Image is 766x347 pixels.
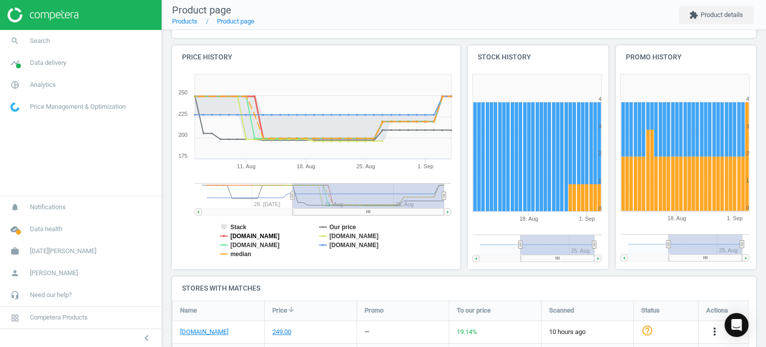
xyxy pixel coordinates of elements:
[5,286,24,305] i: headset_mic
[598,123,601,129] text: 3
[579,216,595,222] tspan: 1. Sep
[667,216,686,222] tspan: 18. Aug
[172,17,197,25] a: Products
[5,198,24,217] i: notifications
[287,306,295,314] i: arrow_downward
[641,306,660,315] span: Status
[182,17,217,31] span: 209.00
[709,326,721,338] i: more_vert
[598,150,601,156] text: 2
[30,203,66,212] span: Notifications
[5,75,24,94] i: pie_chart_outlined
[746,96,749,102] text: 4
[30,102,126,111] span: Price Management & Optimization
[134,332,159,345] button: chevron_left
[457,306,491,315] span: To our price
[141,332,153,344] i: chevron_left
[272,17,308,31] span: 249.00
[357,163,375,169] tspan: 25. Aug
[689,10,698,19] i: extension
[5,242,24,261] i: work
[330,224,357,231] tspan: Our price
[5,53,24,72] i: timeline
[30,36,50,45] span: Search
[549,306,574,315] span: Scanned
[230,224,246,231] tspan: Stack
[679,6,754,24] button: extensionProduct details
[180,328,228,337] a: [DOMAIN_NAME]
[725,313,749,337] div: Open Intercom Messenger
[217,17,254,25] a: Product page
[746,178,749,184] text: 1
[320,17,327,31] span: 3
[5,220,24,239] i: cloud_done
[179,153,188,159] text: 175
[365,328,370,337] div: —
[272,306,287,315] span: Price
[746,205,749,211] text: 0
[227,17,262,31] span: -19.2 %
[7,7,78,22] img: ajHJNr6hYgQAAAAASUVORK5CYII=
[180,306,197,315] span: Name
[179,89,188,95] text: 250
[5,264,24,283] i: person
[179,111,188,117] text: 225
[10,102,19,112] img: wGWNvw8QSZomAAAAABJRU5ErkJggg==
[365,306,383,315] span: Promo
[641,325,653,337] i: help_outline
[468,45,608,69] h4: Stock history
[746,150,749,156] text: 2
[549,328,626,337] span: 10 hours ago
[230,251,251,258] tspan: median
[230,233,280,240] tspan: [DOMAIN_NAME]
[457,328,477,336] span: 19.14 %
[706,306,728,315] span: Actions
[418,163,434,169] tspan: 1. Sep
[30,225,62,234] span: Data health
[30,247,96,256] span: [DATE][PERSON_NAME]
[598,178,601,184] text: 1
[297,163,315,169] tspan: 18. Aug
[179,132,188,138] text: 200
[172,45,460,69] h4: Price history
[30,313,88,322] span: Competera Products
[272,328,291,337] div: 249.00
[616,45,757,69] h4: Promo history
[172,277,756,300] h4: Stores with matches
[746,123,749,129] text: 3
[520,216,538,222] tspan: 18. Aug
[5,31,24,50] i: search
[598,96,601,102] text: 4
[330,233,379,240] tspan: [DOMAIN_NAME]
[30,80,56,89] span: Analytics
[172,4,231,16] span: Product page
[727,216,743,222] tspan: 1. Sep
[30,58,66,67] span: Data delivery
[30,291,72,300] span: Need our help?
[230,242,280,249] tspan: [DOMAIN_NAME]
[30,269,78,278] span: [PERSON_NAME]
[237,163,255,169] tspan: 11. Aug
[709,326,721,339] button: more_vert
[598,205,601,211] text: 0
[330,242,379,249] tspan: [DOMAIN_NAME]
